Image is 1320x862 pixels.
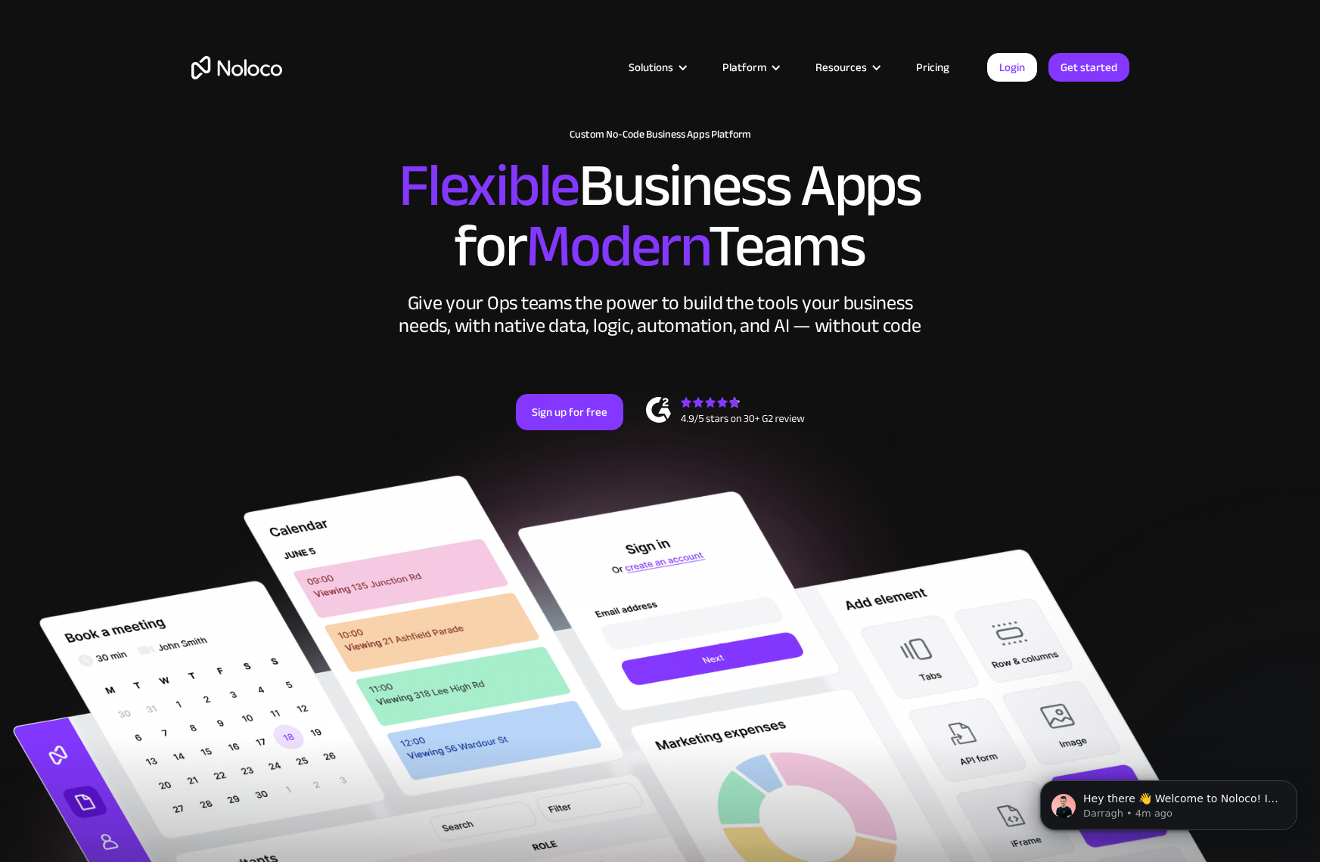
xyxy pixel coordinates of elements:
[526,190,708,302] span: Modern
[722,57,766,77] div: Platform
[987,53,1037,82] a: Login
[516,394,623,430] a: Sign up for free
[797,57,897,77] div: Resources
[191,156,1129,277] h2: Business Apps for Teams
[1048,53,1129,82] a: Get started
[815,57,867,77] div: Resources
[610,57,703,77] div: Solutions
[399,129,579,242] span: Flexible
[396,292,925,337] div: Give your Ops teams the power to build the tools your business needs, with native data, logic, au...
[629,57,673,77] div: Solutions
[703,57,797,77] div: Platform
[1017,749,1320,854] iframe: Intercom notifications message
[191,56,282,79] a: home
[897,57,968,77] a: Pricing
